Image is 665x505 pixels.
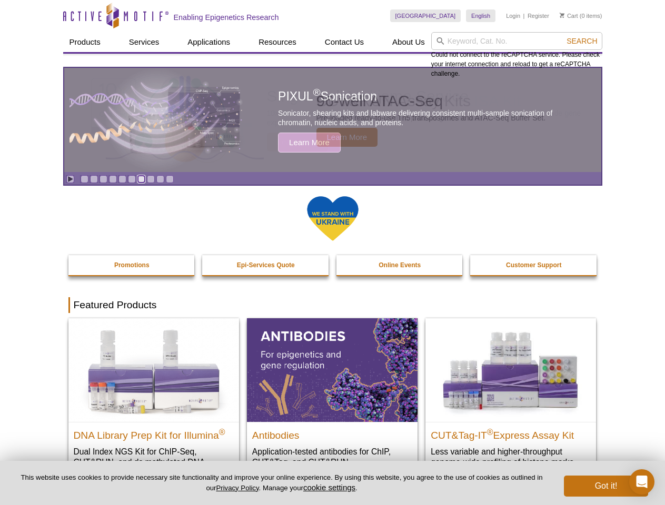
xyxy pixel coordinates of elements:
a: Go to slide 5 [118,175,126,183]
a: Go to slide 3 [100,175,107,183]
a: Go to slide 10 [166,175,174,183]
span: Learn More [278,133,341,153]
h2: CUT&Tag-IT Express Assay Kit [431,425,591,441]
a: Contact Us [319,32,370,52]
p: Dual Index NGS Kit for ChIP-Seq, CUT&RUN, and ds methylated DNA assays. [74,446,234,478]
a: Cart [560,12,578,19]
strong: Customer Support [506,261,561,269]
p: Sonicator, shearing kits and labware delivering consistent multi-sample sonication of chromatin, ... [278,108,577,127]
a: Privacy Policy [216,484,259,492]
sup: ® [313,87,321,98]
a: Applications [181,32,236,52]
a: All Antibodies Antibodies Application-tested antibodies for ChIP, CUT&Tag, and CUT&RUN. [247,318,418,478]
li: | [523,9,525,22]
a: Toggle autoplay [66,175,74,183]
a: Go to slide 8 [147,175,155,183]
img: Your Cart [560,13,564,18]
h2: Featured Products [68,297,597,313]
a: PIXUL sonication PIXUL®Sonication Sonicator, shearing kits and labware delivering consistent mult... [64,68,601,172]
p: Application-tested antibodies for ChIP, CUT&Tag, and CUT&RUN. [252,446,412,468]
h2: Antibodies [252,425,412,441]
h2: Enabling Epigenetics Research [174,13,279,22]
a: Online Events [336,255,464,275]
a: Epi-Services Quote [202,255,330,275]
img: DNA Library Prep Kit for Illumina [68,318,239,421]
input: Keyword, Cat. No. [431,32,602,50]
a: Services [123,32,166,52]
div: Could not connect to the reCAPTCHA service. Please check your internet connection and reload to g... [431,32,602,78]
a: Customer Support [470,255,598,275]
a: DNA Library Prep Kit for Illumina DNA Library Prep Kit for Illumina® Dual Index NGS Kit for ChIP-... [68,318,239,488]
span: Search [567,37,597,45]
img: We Stand With Ukraine [306,195,359,242]
a: Register [528,12,549,19]
a: English [466,9,495,22]
a: Go to slide 4 [109,175,117,183]
a: Go to slide 7 [137,175,145,183]
p: Less variable and higher-throughput genome-wide profiling of histone marks​. [431,446,591,468]
a: [GEOGRAPHIC_DATA] [390,9,461,22]
button: cookie settings [303,483,355,492]
strong: Online Events [379,261,421,269]
a: Resources [252,32,303,52]
img: CUT&Tag-IT® Express Assay Kit [425,318,596,421]
article: PIXUL Sonication [64,68,601,172]
sup: ® [219,427,225,436]
img: All Antibodies [247,318,418,421]
a: Go to slide 2 [90,175,98,183]
sup: ® [487,427,493,436]
a: CUT&Tag-IT® Express Assay Kit CUT&Tag-IT®Express Assay Kit Less variable and higher-throughput ge... [425,318,596,478]
div: Open Intercom Messenger [629,469,654,494]
a: Login [506,12,520,19]
a: Go to slide 9 [156,175,164,183]
h2: DNA Library Prep Kit for Illumina [74,425,234,441]
button: Got it! [564,476,648,497]
a: Products [63,32,107,52]
span: PIXUL Sonication [278,89,377,103]
img: PIXUL sonication [70,67,243,173]
strong: Promotions [114,261,150,269]
a: Promotions [68,255,196,275]
a: Go to slide 1 [81,175,88,183]
li: (0 items) [560,9,602,22]
a: About Us [386,32,431,52]
button: Search [563,36,600,46]
strong: Epi-Services Quote [237,261,295,269]
a: Go to slide 6 [128,175,136,183]
p: This website uses cookies to provide necessary site functionality and improve your online experie... [17,473,547,493]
